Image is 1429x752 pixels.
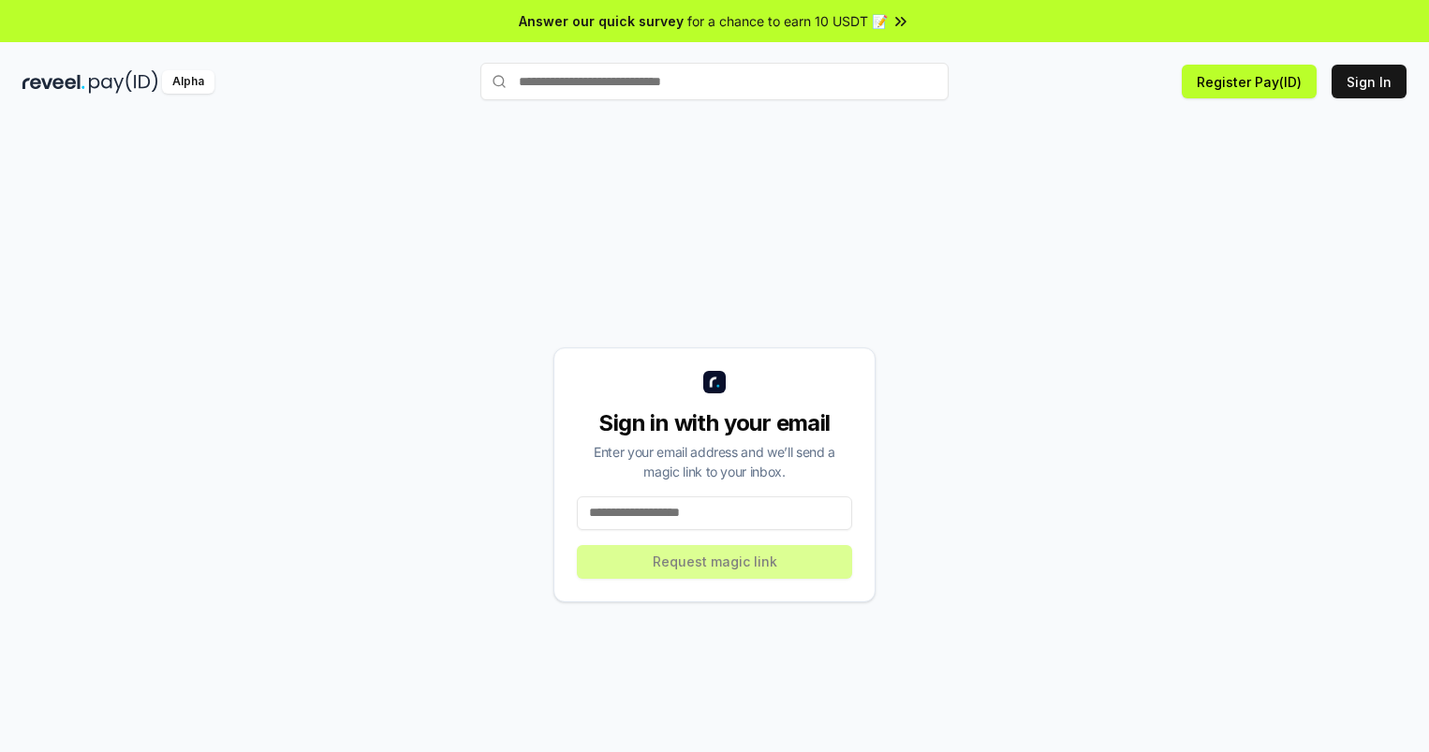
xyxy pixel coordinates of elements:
div: Alpha [162,70,214,94]
button: Register Pay(ID) [1182,65,1317,98]
img: pay_id [89,70,158,94]
button: Sign In [1332,65,1407,98]
img: reveel_dark [22,70,85,94]
div: Enter your email address and we’ll send a magic link to your inbox. [577,442,852,481]
img: logo_small [703,371,726,393]
span: Answer our quick survey [519,11,684,31]
div: Sign in with your email [577,408,852,438]
span: for a chance to earn 10 USDT 📝 [687,11,888,31]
